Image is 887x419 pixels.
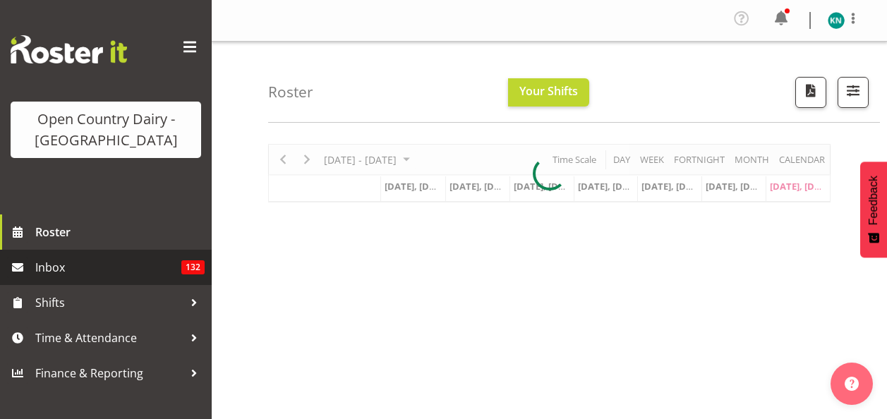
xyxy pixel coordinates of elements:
button: Feedback - Show survey [860,162,887,257]
img: Rosterit website logo [11,35,127,63]
button: Filter Shifts [838,77,869,108]
span: Shifts [35,292,183,313]
span: Time & Attendance [35,327,183,348]
img: karl-nicole9851.jpg [828,12,845,29]
span: Roster [35,221,205,243]
div: Open Country Dairy - [GEOGRAPHIC_DATA] [25,109,187,151]
button: Download a PDF of the roster according to the set date range. [795,77,826,108]
span: Inbox [35,257,181,278]
span: Feedback [867,176,880,225]
img: help-xxl-2.png [845,377,859,391]
span: 132 [181,260,205,274]
h4: Roster [268,84,313,100]
span: Finance & Reporting [35,363,183,384]
span: Your Shifts [519,83,578,99]
button: Your Shifts [508,78,589,107]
